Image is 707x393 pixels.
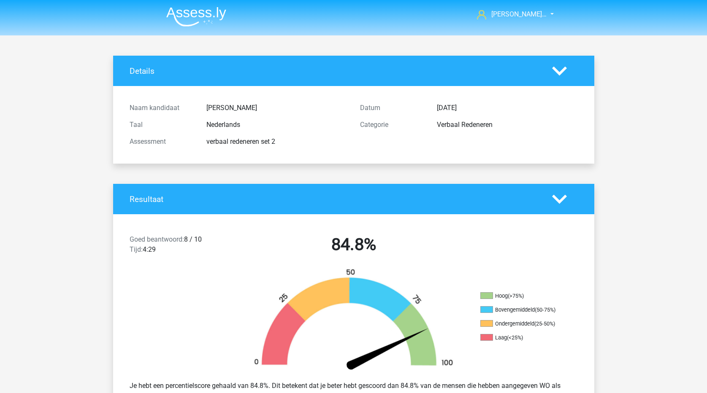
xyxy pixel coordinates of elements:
li: Ondergemiddeld [480,320,565,328]
span: [PERSON_NAME]… [491,10,547,18]
div: Categorie [354,120,431,130]
div: Assessment [123,137,200,147]
img: Assessly [166,7,226,27]
h4: Details [130,66,539,76]
div: (25-50%) [534,320,555,327]
div: (50-75%) [535,307,555,313]
div: verbaal redeneren set 2 [200,137,354,147]
div: (>75%) [508,293,524,299]
div: 8 / 10 4:29 [123,234,238,258]
img: 85.c8310d078360.png [240,268,468,374]
div: [PERSON_NAME] [200,103,354,113]
div: (<25%) [507,334,523,341]
div: Datum [354,103,431,113]
li: Hoog [480,292,565,300]
div: Verbaal Redeneren [431,120,584,130]
div: Taal [123,120,200,130]
div: Nederlands [200,120,354,130]
h4: Resultaat [130,194,539,204]
span: Tijd: [130,245,143,253]
h2: 84.8% [245,234,463,255]
li: Laag [480,334,565,342]
span: Goed beantwoord: [130,235,184,243]
div: [DATE] [431,103,584,113]
li: Bovengemiddeld [480,306,565,314]
a: [PERSON_NAME]… [474,9,547,19]
div: Naam kandidaat [123,103,200,113]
